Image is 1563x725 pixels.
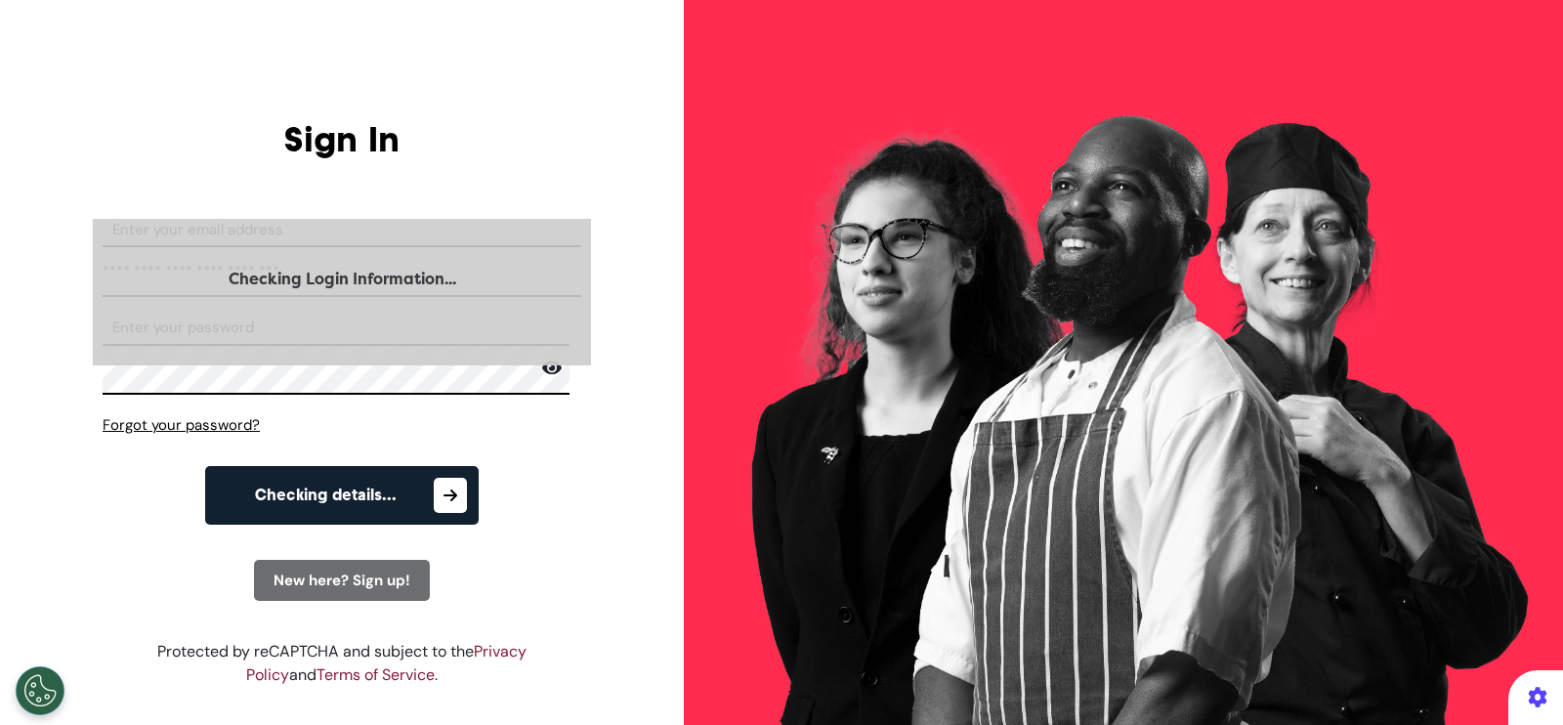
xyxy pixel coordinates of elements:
[103,640,581,687] div: Protected by reCAPTCHA and subject to the and .
[93,268,591,291] div: Checking Login Information...
[255,488,397,503] span: Checking details...
[317,664,435,685] a: Terms of Service
[274,571,410,590] span: New here? Sign up!
[205,466,479,525] button: Checking details...
[16,666,64,715] button: Open Preferences
[103,415,260,435] span: Forgot your password?
[103,118,581,160] h2: Sign In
